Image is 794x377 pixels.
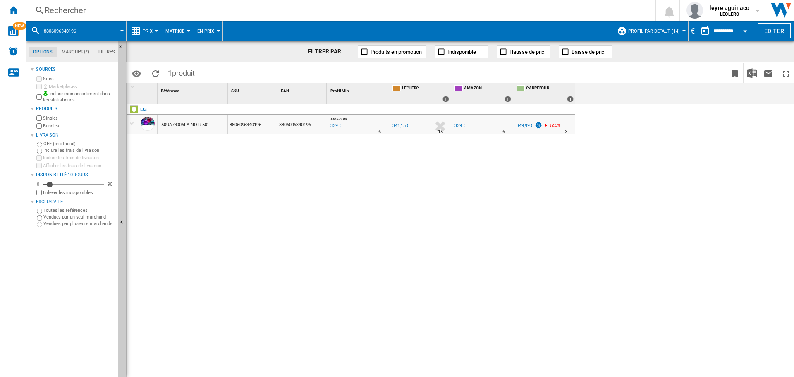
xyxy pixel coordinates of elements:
[159,83,227,96] div: Référence Sort None
[43,91,48,96] img: mysite-bg-18x18.png
[36,155,42,161] input: Inclure les frais de livraison
[747,68,757,78] img: excel-24x24.png
[143,21,157,41] button: Prix
[36,132,115,139] div: Livraison
[617,21,684,41] div: Profil par défaut (14)
[37,222,42,227] input: Vendues par plusieurs marchands
[143,29,153,34] span: Prix
[453,83,513,104] div: AMAZON 1 offers sold by AMAZON
[777,63,794,83] button: Plein écran
[43,141,115,147] label: OFF (prix facial)
[43,147,115,154] label: Inclure les frais de livraison
[43,180,104,189] md-slider: Disponibilité
[330,117,347,121] span: AMAZON
[497,45,550,58] button: Hausse de prix
[43,123,115,129] label: Bundles
[279,83,327,96] div: Sort None
[43,163,115,169] label: Afficher les frais de livraison
[371,49,422,55] span: Produits en promotion
[435,45,488,58] button: Indisponible
[279,83,327,96] div: EAN Sort None
[43,91,115,103] label: Inclure mon assortiment dans les statistiques
[517,123,533,128] div: 349,99 €
[44,21,84,41] button: 8806096340196
[442,96,449,102] div: 1 offers sold by LECLERC
[43,155,115,161] label: Inclure les frais de livraison
[147,63,164,83] button: Recharger
[744,63,760,83] button: Télécharger au format Excel
[565,128,567,136] div: Délai de livraison : 3 jours
[141,83,157,96] div: Sort None
[392,123,409,128] div: 341,15 €
[36,172,115,178] div: Disponibilité 10 Jours
[391,122,409,130] div: 341,15 €
[197,29,214,34] span: En Prix
[172,69,195,77] span: produit
[689,26,697,36] div: €
[572,49,604,55] span: Baisse de prix
[36,190,42,195] input: Afficher les frais de livraison
[161,115,209,134] div: 50UA73006LA NOIR 50"
[697,23,713,39] button: md-calendar
[43,76,115,82] label: Sites
[159,83,227,96] div: Sort None
[738,22,753,37] button: Open calendar
[45,5,634,16] div: Rechercher
[43,214,115,220] label: Vendues par un seul marchand
[505,96,511,102] div: 1 offers sold by AMAZON
[329,83,389,96] div: Sort None
[13,22,26,30] span: NEW
[43,221,115,227] label: Vendues par plusieurs marchands
[228,115,277,134] div: 8806096340196
[358,45,426,58] button: Produits en promotion
[559,45,612,58] button: Baisse de prix
[37,142,42,147] input: OFF (prix facial)
[8,46,18,56] img: alerts-logo.svg
[502,128,505,136] div: Délai de livraison : 6 jours
[454,123,466,128] div: 339 €
[277,115,327,134] div: 8806096340196
[727,63,743,83] button: Créer un favoris
[94,47,120,57] md-tab-item: Filtres
[161,89,179,93] span: Référence
[57,47,94,57] md-tab-item: Marques (*)
[548,123,557,127] span: -12.5
[35,181,41,187] div: 0
[329,83,389,96] div: Profil Min Sort None
[37,149,42,154] input: Inclure les frais de livraison
[36,84,42,89] input: Marketplaces
[330,89,349,93] span: Profil Min
[710,4,749,12] span: leyre aguinaco
[165,29,184,34] span: Matrice
[37,209,42,214] input: Toutes les références
[329,122,342,130] div: Mise à jour : lundi 22 septembre 2025 03:21
[515,83,575,104] div: CARREFOUR 1 offers sold by CARREFOUR
[548,122,552,132] i: %
[758,23,791,38] button: Editer
[36,123,42,129] input: Bundles
[44,29,76,34] span: 8806096340196
[36,115,42,121] input: Singles
[37,215,42,221] input: Vendues par un seul marchand
[447,49,476,55] span: Indisponible
[402,85,449,92] span: LECLERC
[515,122,543,130] div: 349,99 €
[164,63,199,81] span: 1
[36,163,42,168] input: Afficher les frais de livraison
[105,181,115,187] div: 90
[36,76,42,82] input: Sites
[453,122,466,130] div: 339 €
[36,199,115,205] div: Exclusivité
[131,21,157,41] div: Prix
[230,83,277,96] div: Sort None
[281,89,289,93] span: EAN
[230,83,277,96] div: SKU Sort None
[197,21,218,41] button: En Prix
[464,85,511,92] span: AMAZON
[628,21,684,41] button: Profil par défaut (14)
[686,2,703,19] img: profile.jpg
[567,96,574,102] div: 1 offers sold by CARREFOUR
[378,128,381,136] div: Délai de livraison : 6 jours
[43,84,115,90] label: Marketplaces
